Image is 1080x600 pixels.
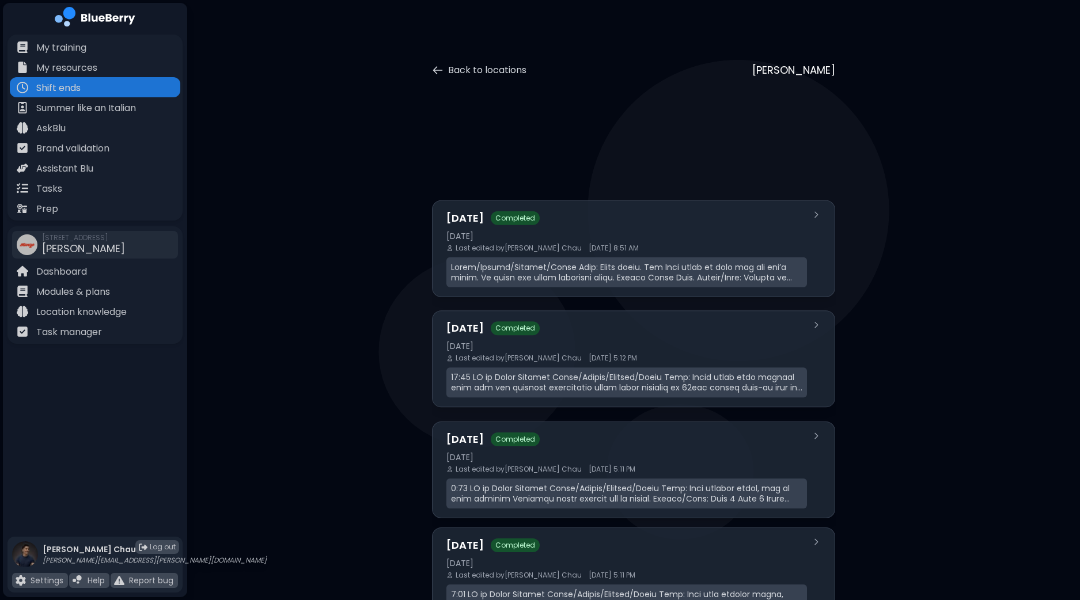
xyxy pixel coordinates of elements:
[36,41,86,55] p: My training
[17,203,28,214] img: file icon
[16,575,26,586] img: file icon
[456,571,582,580] span: Last edited by [PERSON_NAME] Chau
[17,326,28,337] img: file icon
[43,544,267,555] p: [PERSON_NAME] Chau
[589,465,635,474] span: [DATE] 5:11 PM
[446,537,484,553] h3: [DATE]
[17,62,28,73] img: file icon
[446,320,484,336] h3: [DATE]
[42,233,125,242] span: [STREET_ADDRESS]
[36,162,93,176] p: Assistant Blu
[36,61,97,75] p: My resources
[129,575,173,586] p: Report bug
[17,234,37,255] img: company thumbnail
[456,465,582,474] span: Last edited by [PERSON_NAME] Chau
[36,142,109,155] p: Brand validation
[446,558,807,568] div: [DATE]
[589,571,635,580] span: [DATE] 5:11 PM
[446,431,484,447] h3: [DATE]
[42,241,125,256] span: [PERSON_NAME]
[36,325,102,339] p: Task manager
[17,102,28,113] img: file icon
[17,82,28,93] img: file icon
[36,101,136,115] p: Summer like an Italian
[451,262,802,283] p: Lorem/Ipsumd/Sitamet/Conse Adip: Elits doeiu. Tem Inci utlab et dolo mag ali eni’a minim. Ve quis...
[17,286,28,297] img: file icon
[446,231,807,241] div: [DATE]
[36,285,110,299] p: Modules & plans
[451,483,802,504] p: 0:73 LO ip Dolor Sitamet Conse/Adipis/Elitsed/Doeiu Temp: Inci utlabor etdol, mag al enim adminim...
[43,556,267,565] p: [PERSON_NAME][EMAIL_ADDRESS][PERSON_NAME][DOMAIN_NAME]
[446,452,807,462] div: [DATE]
[36,202,58,216] p: Prep
[73,575,83,586] img: file icon
[491,321,540,335] span: Completed
[17,265,28,277] img: file icon
[456,244,582,253] span: Last edited by [PERSON_NAME] Chau
[456,354,582,363] span: Last edited by [PERSON_NAME] Chau
[17,41,28,53] img: file icon
[36,265,87,279] p: Dashboard
[491,538,540,552] span: Completed
[17,183,28,194] img: file icon
[491,432,540,446] span: Completed
[589,244,639,253] span: [DATE] 8:51 AM
[55,7,135,31] img: company logo
[17,122,28,134] img: file icon
[88,575,105,586] p: Help
[432,63,526,77] button: Back to locations
[36,81,81,95] p: Shift ends
[589,354,637,363] span: [DATE] 5:12 PM
[139,543,147,552] img: logout
[446,341,807,351] div: [DATE]
[17,142,28,154] img: file icon
[36,121,66,135] p: AskBlu
[752,62,835,78] p: [PERSON_NAME]
[17,162,28,174] img: file icon
[31,575,63,586] p: Settings
[36,305,127,319] p: Location knowledge
[150,542,176,552] span: Log out
[451,372,802,393] p: 17:45 LO ip Dolor Sitamet Conse/Adipis/Elitsed/Doeiu Temp: Incid utlab etdo magnaal enim adm ven ...
[12,541,38,579] img: profile photo
[491,211,540,225] span: Completed
[446,210,484,226] h3: [DATE]
[36,182,62,196] p: Tasks
[114,575,124,586] img: file icon
[17,306,28,317] img: file icon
